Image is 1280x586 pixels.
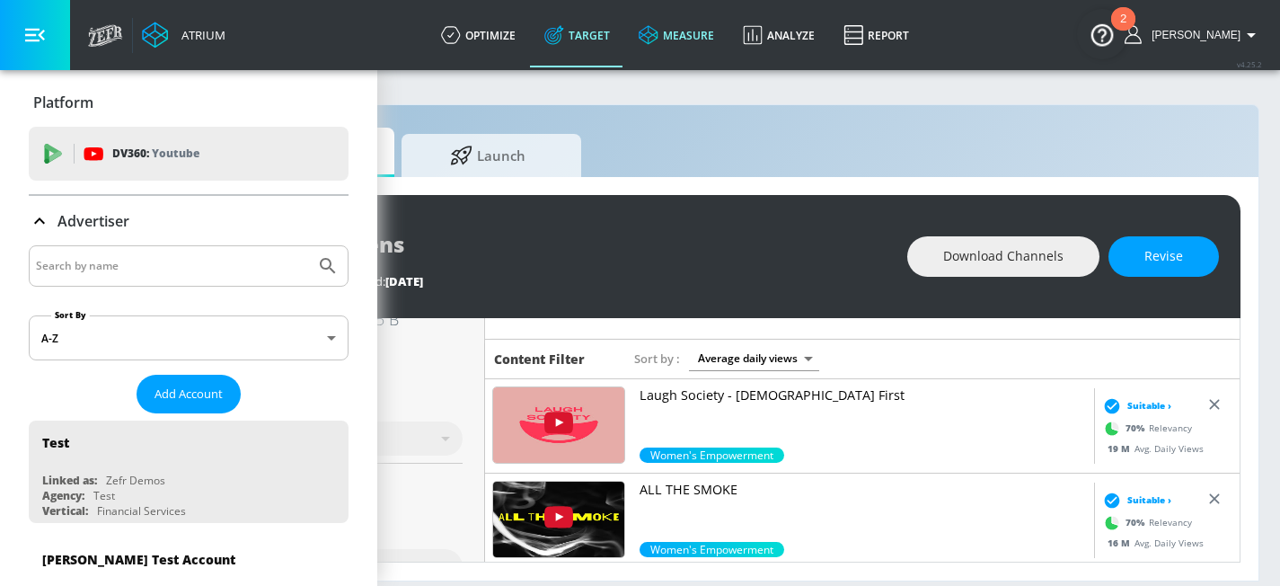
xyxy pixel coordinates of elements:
[640,481,1087,499] p: ALL THE SMOKE
[1120,19,1126,42] div: 2
[427,3,530,67] a: optimize
[494,351,585,368] h6: Content Filter
[1144,29,1240,41] span: login as: fletcher.thornton@zefr.com
[97,503,186,519] div: Financial Services
[1099,536,1204,549] div: Avg. Daily Views
[1077,9,1127,59] button: Open Resource Center, 2 new notifications
[174,27,225,43] div: Atrium
[907,236,1099,277] button: Download Channels
[1108,236,1219,277] button: Revise
[943,245,1064,268] span: Download Channels
[33,93,93,112] p: Platform
[829,3,923,67] a: Report
[29,315,349,360] div: A-Z
[1099,396,1171,414] div: Suitable ›
[493,387,624,463] img: UU7S8jiVhYjcFUBOoLkCPKsw
[29,421,349,523] div: TestLinked as:Zefr DemosAgency:TestVertical:Financial Services
[493,482,624,557] img: UU2ozVs4pg2K3uFLw6-0ayCQ
[1127,399,1171,413] span: Suitable ›
[42,503,88,519] div: Vertical:
[57,211,129,231] p: Advertiser
[640,386,1087,448] a: Laugh Society - [DEMOGRAPHIC_DATA] First
[640,542,784,557] div: 70.0%
[42,488,84,503] div: Agency:
[142,22,225,49] a: Atrium
[51,309,90,321] label: Sort By
[93,488,115,503] div: Test
[36,254,308,278] input: Search by name
[640,481,1087,542] a: ALL THE SMOKE
[1125,24,1262,46] button: [PERSON_NAME]
[1126,422,1149,435] span: 70 %
[42,551,235,568] div: [PERSON_NAME] Test Account
[29,196,349,246] div: Advertiser
[728,3,829,67] a: Analyze
[640,448,784,463] span: Women's Empowerment
[29,77,349,128] div: Platform
[1099,491,1171,509] div: Suitable ›
[419,134,556,177] span: Launch
[385,273,423,289] span: [DATE]
[42,473,97,488] div: Linked as:
[1127,493,1171,507] span: Suitable ›
[311,273,889,289] div: Last Updated:
[154,384,223,404] span: Add Account
[1099,414,1192,441] div: Relevancy
[1099,441,1204,455] div: Avg. Daily Views
[1108,536,1134,548] span: 16 M
[1237,59,1262,69] span: v 4.25.2
[112,144,199,164] p: DV360:
[640,448,784,463] div: 70.0%
[42,434,69,451] div: Test
[1126,516,1149,529] span: 70 %
[640,542,784,557] span: Women's Empowerment
[354,308,463,330] div: 1.15 B
[640,386,1087,404] p: Laugh Society - [DEMOGRAPHIC_DATA] First
[137,375,241,413] button: Add Account
[29,127,349,181] div: DV360: Youtube
[106,473,165,488] div: Zefr Demos
[1144,245,1183,268] span: Revise
[624,3,728,67] a: measure
[1108,441,1134,454] span: 19 M
[1099,509,1192,536] div: Relevancy
[689,346,819,370] div: Average daily views
[152,144,199,163] p: Youtube
[634,351,680,367] span: Sort by
[530,3,624,67] a: Target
